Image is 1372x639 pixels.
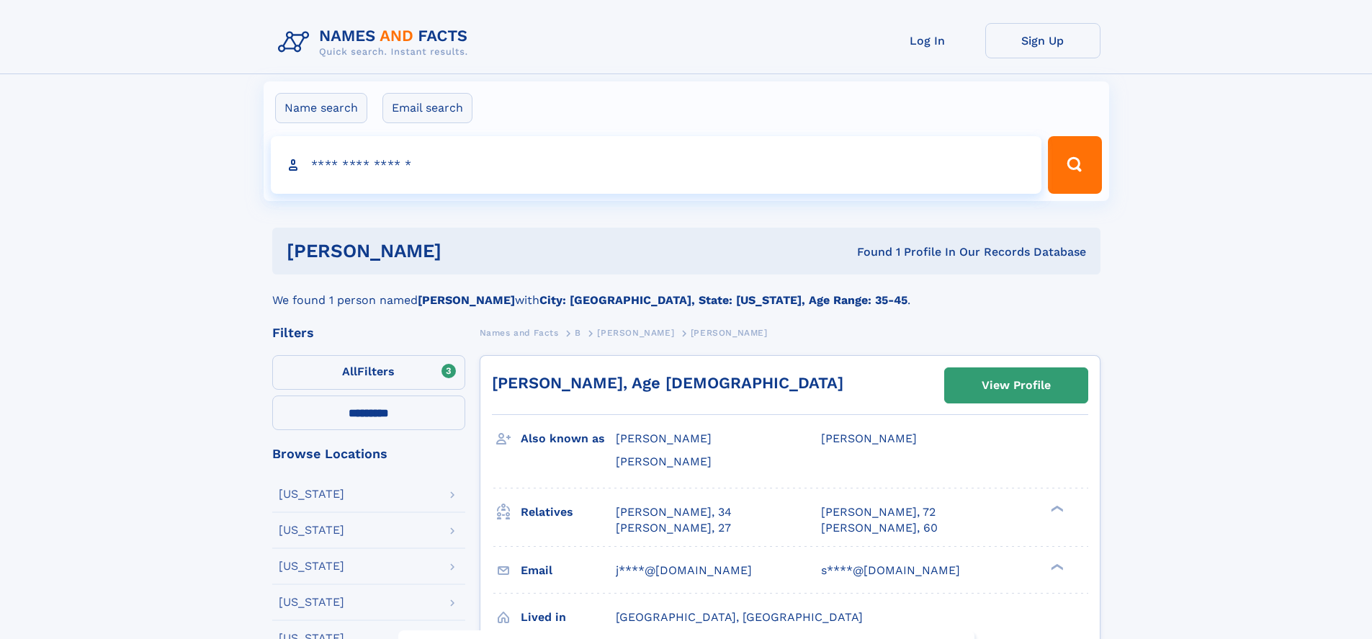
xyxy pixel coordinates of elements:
[821,520,938,536] a: [PERSON_NAME], 60
[1047,504,1064,513] div: ❯
[521,500,616,524] h3: Relatives
[279,524,344,536] div: [US_STATE]
[492,374,843,392] a: [PERSON_NAME], Age [DEMOGRAPHIC_DATA]
[272,355,465,390] label: Filters
[480,323,559,341] a: Names and Facts
[616,504,732,520] a: [PERSON_NAME], 34
[418,293,515,307] b: [PERSON_NAME]
[985,23,1100,58] a: Sign Up
[287,242,650,260] h1: [PERSON_NAME]
[597,323,674,341] a: [PERSON_NAME]
[279,560,344,572] div: [US_STATE]
[275,93,367,123] label: Name search
[279,488,344,500] div: [US_STATE]
[870,23,985,58] a: Log In
[616,432,712,445] span: [PERSON_NAME]
[982,369,1051,402] div: View Profile
[272,326,465,339] div: Filters
[575,323,581,341] a: B
[272,447,465,460] div: Browse Locations
[616,520,731,536] a: [PERSON_NAME], 27
[1048,136,1101,194] button: Search Button
[272,274,1100,309] div: We found 1 person named with .
[342,365,357,378] span: All
[539,293,907,307] b: City: [GEOGRAPHIC_DATA], State: [US_STATE], Age Range: 35-45
[575,328,581,338] span: B
[521,426,616,451] h3: Also known as
[521,558,616,583] h3: Email
[821,432,917,445] span: [PERSON_NAME]
[616,455,712,468] span: [PERSON_NAME]
[945,368,1088,403] a: View Profile
[821,504,936,520] a: [PERSON_NAME], 72
[1047,562,1064,571] div: ❯
[597,328,674,338] span: [PERSON_NAME]
[616,610,863,624] span: [GEOGRAPHIC_DATA], [GEOGRAPHIC_DATA]
[279,596,344,608] div: [US_STATE]
[271,136,1042,194] input: search input
[382,93,472,123] label: Email search
[691,328,768,338] span: [PERSON_NAME]
[649,244,1086,260] div: Found 1 Profile In Our Records Database
[272,23,480,62] img: Logo Names and Facts
[521,605,616,630] h3: Lived in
